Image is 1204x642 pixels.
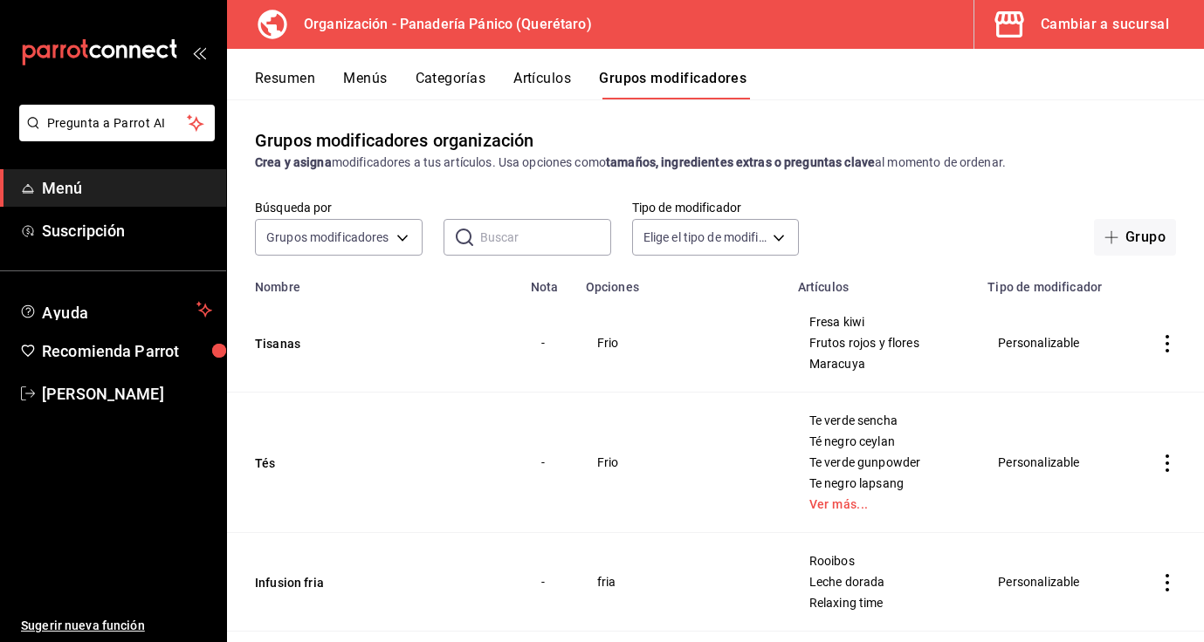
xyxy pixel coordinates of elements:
[42,299,189,320] span: Ayuda
[255,454,464,472] button: Tés
[21,617,212,635] span: Sugerir nueva función
[809,456,956,468] span: Te verde gunpowder
[606,155,875,169] strong: tamaños, ingredientes extras o preguntas clave
[632,201,800,214] label: Tipo de modificador
[416,70,486,99] button: Categorías
[1041,12,1169,37] div: Cambiar a sucursal
[520,294,575,393] td: -
[19,105,215,141] button: Pregunta a Parrot AI
[809,477,956,489] span: Te negro lapsang
[809,358,956,370] span: Maracuya
[809,576,956,588] span: Leche dorada
[520,533,575,632] td: -
[643,229,767,246] span: Elige el tipo de modificador
[12,126,215,145] a: Pregunta a Parrot AI
[42,382,212,406] span: [PERSON_NAME]
[977,393,1131,533] td: Personalizable
[809,498,956,510] a: Ver más...
[575,270,788,294] th: Opciones
[599,70,746,99] button: Grupos modificadores
[809,597,956,609] span: Relaxing time
[597,576,766,588] span: fria
[1094,219,1176,256] button: Grupo
[809,337,956,349] span: Frutos rojos y flores
[255,154,1176,172] div: modificadores a tus artículos. Usa opciones como al momento de ordenar.
[192,45,206,59] button: open_drawer_menu
[1159,454,1176,472] button: actions
[1159,574,1176,591] button: actions
[343,70,387,99] button: Menús
[255,201,423,214] label: Búsqueda por
[42,219,212,242] span: Suscripción
[255,155,332,169] strong: Crea y asigna
[977,533,1131,632] td: Personalizable
[42,176,212,200] span: Menú
[809,435,956,447] span: Té negro ceylan
[977,270,1131,294] th: Tipo de modificador
[47,114,188,133] span: Pregunta a Parrot AI
[255,574,464,591] button: Infusion fria
[227,270,520,294] th: Nombre
[788,270,978,294] th: Artículos
[597,456,766,468] span: Frio
[480,220,611,255] input: Buscar
[255,70,1204,99] div: navigation tabs
[255,127,533,154] div: Grupos modificadores organización
[809,555,956,567] span: Rooibos
[520,270,575,294] th: Nota
[42,339,212,363] span: Recomienda Parrot
[597,337,766,349] span: Frio
[513,70,571,99] button: Artículos
[977,294,1131,393] td: Personalizable
[290,14,592,35] h3: Organización - Panadería Pánico (Querétaro)
[809,316,956,328] span: Fresa kiwi
[255,70,315,99] button: Resumen
[1159,335,1176,352] button: actions
[255,335,464,352] button: Tisanas
[809,414,956,427] span: Te verde sencha
[266,229,389,246] span: Grupos modificadores
[520,393,575,533] td: -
